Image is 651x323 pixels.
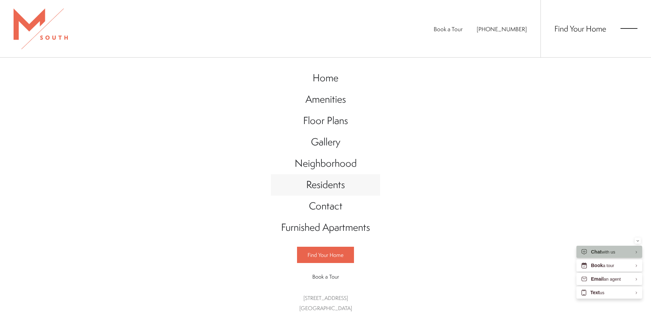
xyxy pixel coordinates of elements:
a: Go to Floor Plans [271,110,380,132]
span: Furnished Apartments [281,220,370,234]
button: Open Menu [620,25,637,32]
span: Neighborhood [295,156,357,170]
a: Call Us at 813-570-8014 [477,25,527,33]
span: Home [313,71,338,85]
span: Residents [306,178,345,191]
a: Find Your Home [297,247,354,263]
span: Gallery [311,135,340,149]
a: Go to Residents [271,174,380,196]
span: Floor Plans [303,114,348,127]
img: MSouth [14,8,68,49]
span: Amenities [305,92,346,106]
span: Contact [309,199,342,213]
a: Find Your Home [554,23,606,34]
a: Go to Contact [271,196,380,217]
a: Go to Furnished Apartments (opens in a new tab) [271,217,380,238]
a: Get Directions to 5110 South Manhattan Avenue Tampa, FL 33611 [299,294,352,312]
a: Go to Neighborhood [271,153,380,174]
a: Go to Gallery [271,132,380,153]
span: [PHONE_NUMBER] [477,25,527,33]
a: Book a Tour [297,269,354,284]
span: Find Your Home [308,251,343,259]
a: Go to Amenities [271,89,380,110]
span: Book a Tour [312,273,339,280]
div: Main [271,61,380,320]
a: Go to Home [271,67,380,89]
a: Book a Tour [434,25,462,33]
